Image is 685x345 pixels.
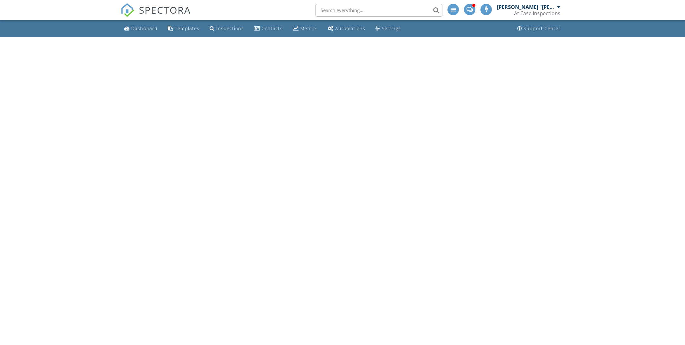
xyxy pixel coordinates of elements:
[175,25,199,31] div: Templates
[290,23,320,35] a: Metrics
[373,23,403,35] a: Settings
[139,3,191,17] span: SPECTORA
[262,25,283,31] div: Contacts
[497,4,556,10] div: [PERSON_NAME] "[PERSON_NAME]" [PERSON_NAME]
[382,25,401,31] div: Settings
[300,25,318,31] div: Metrics
[335,25,365,31] div: Automations
[207,23,246,35] a: Inspections
[251,23,285,35] a: Contacts
[131,25,158,31] div: Dashboard
[121,9,191,22] a: SPECTORA
[514,10,560,17] div: At Ease Inspections
[216,25,244,31] div: Inspections
[122,23,160,35] a: Dashboard
[165,23,202,35] a: Templates
[515,23,563,35] a: Support Center
[524,25,561,31] div: Support Center
[316,4,442,17] input: Search everything...
[121,3,134,17] img: The Best Home Inspection Software - Spectora
[325,23,368,35] a: Automations (Advanced)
